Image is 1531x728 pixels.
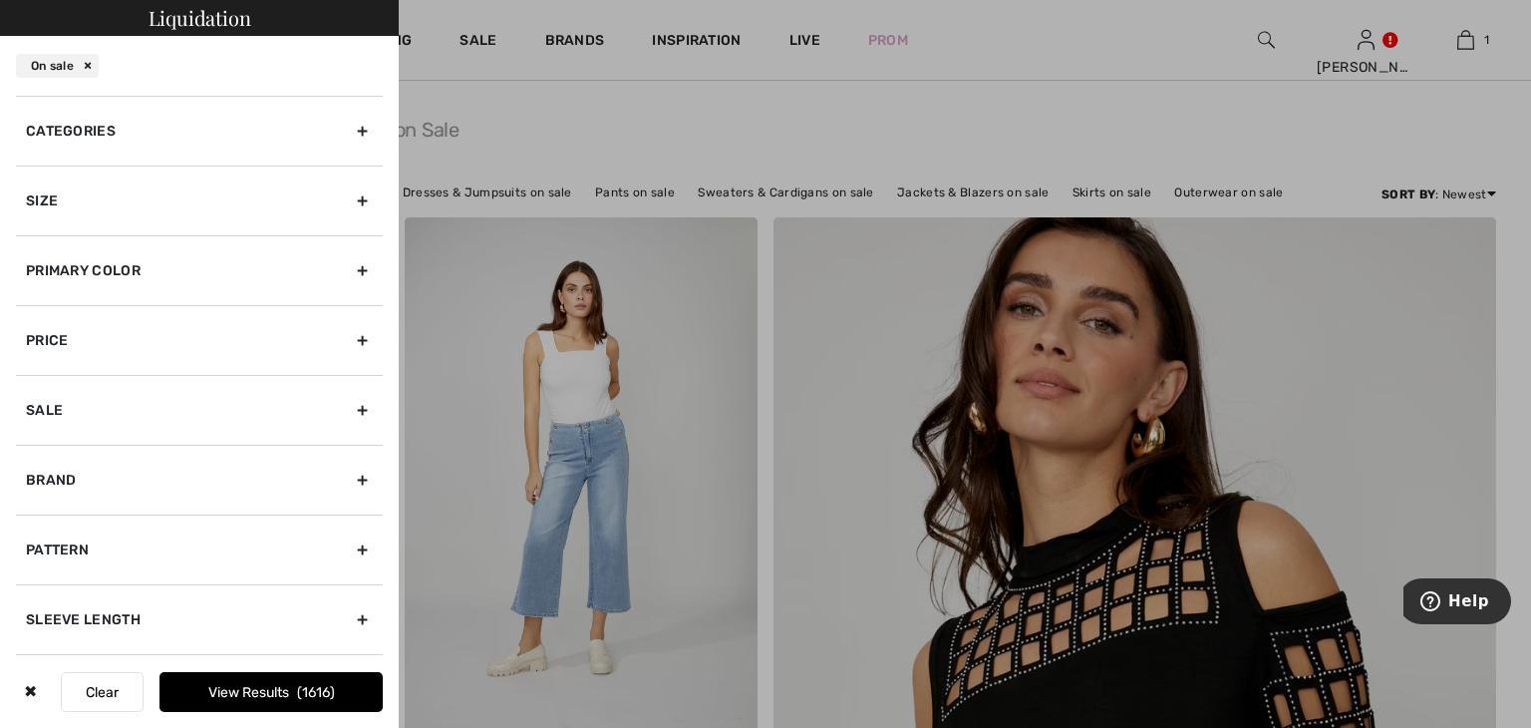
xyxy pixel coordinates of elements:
div: ✖ [16,672,45,712]
div: Dress Length [16,654,383,724]
div: Price [16,305,383,375]
button: Clear [61,672,144,712]
div: Primary Color [16,235,383,305]
div: Brand [16,445,383,515]
span: 1616 [297,684,335,701]
iframe: Opens a widget where you can find more information [1403,578,1511,628]
button: View Results1616 [159,672,383,712]
div: Size [16,166,383,235]
div: Sale [16,375,383,445]
div: Sleeve length [16,584,383,654]
div: Categories [16,96,383,166]
div: Pattern [16,515,383,584]
div: On sale [16,54,99,78]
